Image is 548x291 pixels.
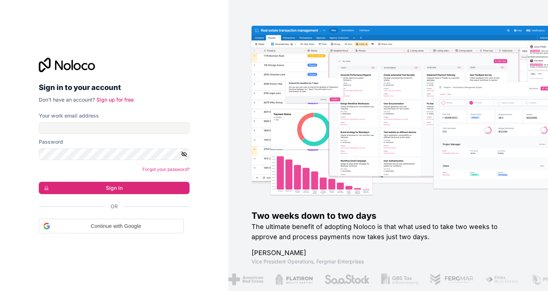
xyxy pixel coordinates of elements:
h1: [PERSON_NAME] [252,248,525,258]
h1: Two weeks down to two days [252,210,525,222]
img: /assets/gbstax-C-GtDUiK.png [381,274,418,285]
button: Sign in [39,182,190,194]
span: Don't have an account? [39,97,95,103]
div: Continue with Google [39,219,184,233]
h2: Sign in to your account [39,81,190,94]
a: Forgot your password? [142,167,190,172]
label: Your work email address [39,112,99,119]
input: Email address [39,122,190,134]
img: /assets/fergmar-CudnrXN5.png [429,274,473,285]
label: Password [39,138,63,145]
span: Continue with Google [53,222,179,230]
input: Password [39,148,190,160]
img: /assets/flatiron-C8eUkumj.png [275,274,312,285]
img: /assets/fiera-fwj2N5v4.png [485,274,519,285]
img: /assets/saastock-C6Zbiodz.png [324,274,369,285]
a: Sign up for free [96,97,134,103]
img: /assets/american-red-cross-BAupjrZR.png [228,274,263,285]
h2: The ultimate benefit of adopting Noloco is that what used to take two weeks to approve and proces... [252,222,525,242]
span: Or [111,203,118,210]
h1: Vice President Operations , Fergmar Enterprises [252,258,525,265]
